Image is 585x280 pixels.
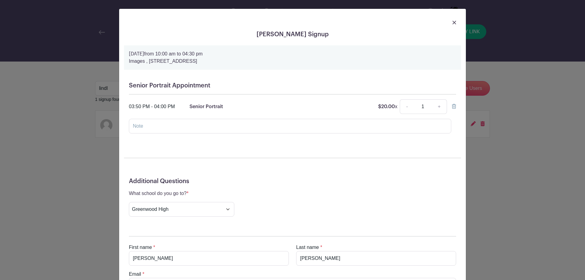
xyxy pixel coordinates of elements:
[129,178,456,185] h5: Additional Questions
[129,50,456,58] p: from 10:00 am to 04:30 pm
[129,51,144,56] strong: [DATE]
[378,103,397,110] p: $20.00
[129,244,152,251] label: First name
[400,99,414,114] a: -
[129,58,456,65] p: Images , [STREET_ADDRESS]
[296,244,319,251] label: Last name
[129,119,451,133] input: Note
[129,271,141,278] label: Email
[190,103,223,110] p: Senior Portrait
[124,31,461,38] h5: [PERSON_NAME] Signup
[395,104,397,109] span: x
[452,21,456,24] img: close_button-5f87c8562297e5c2d7936805f587ecaba9071eb48480494691a3f1689db116b3.svg
[129,190,234,197] p: What school do you go to?
[432,99,447,114] a: +
[129,103,175,110] div: 03:50 PM - 04:00 PM
[129,82,456,89] h5: Senior Portrait Appointment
